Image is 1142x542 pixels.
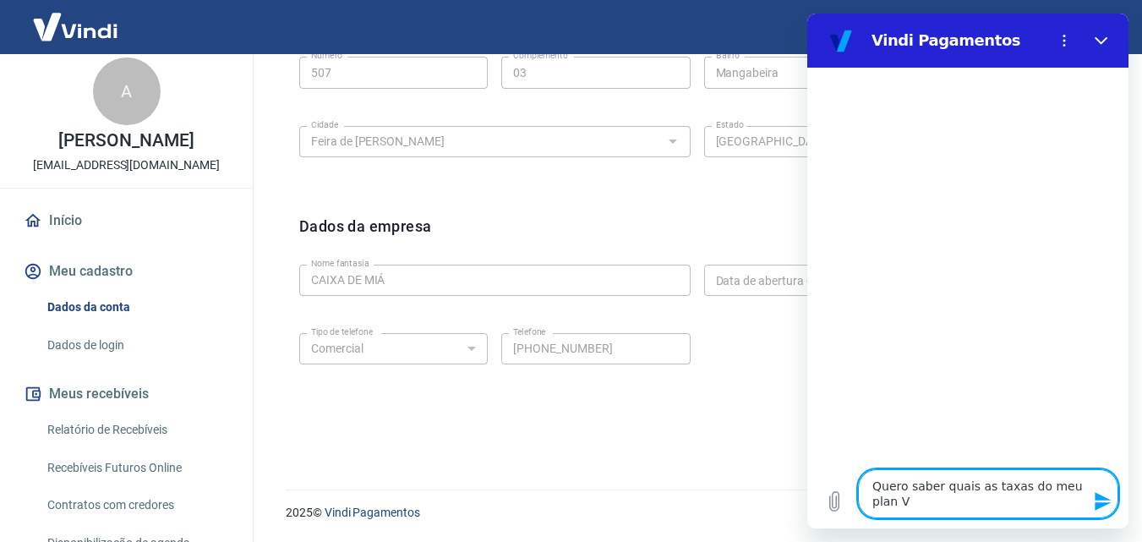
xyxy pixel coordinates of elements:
button: Meu cadastro [20,253,232,290]
label: Nome fantasia [311,257,369,270]
label: Tipo de telefone [311,326,373,338]
label: Telefone [513,326,546,338]
p: 2025 © [286,504,1101,522]
a: Início [20,202,232,239]
input: Digite aqui algumas palavras para buscar a cidade [304,131,658,152]
p: [EMAIL_ADDRESS][DOMAIN_NAME] [33,156,220,174]
a: Relatório de Recebíveis [41,413,232,447]
a: Contratos com credores [41,488,232,523]
button: Sair [1061,12,1122,43]
label: Bairro [716,49,740,62]
img: Vindi [20,1,130,52]
a: Recebíveis Futuros Online [41,451,232,485]
input: DD/MM/YYYY [704,265,1053,296]
p: [PERSON_NAME] [58,132,194,150]
iframe: Janela de mensagens [807,14,1128,528]
a: Dados de login [41,328,232,363]
a: Vindi Pagamentos [325,506,420,519]
label: Estado [716,118,744,131]
label: Cidade [311,118,338,131]
div: A [93,57,161,125]
button: Meus recebíveis [20,375,232,413]
a: Dados da conta [41,290,232,325]
h6: Dados da empresa [299,215,431,258]
label: Número [311,49,342,62]
label: Complemento [513,49,568,62]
